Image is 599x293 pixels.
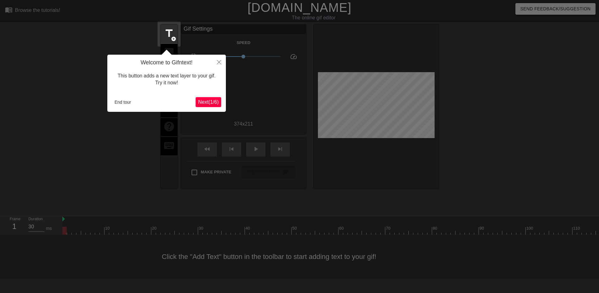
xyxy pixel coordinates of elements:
h4: Welcome to Gifntext! [112,59,221,66]
span: Next ( 1 / 6 ) [198,99,219,105]
button: Close [212,55,226,69]
div: This button adds a new text layer to your gif. Try it now! [112,66,221,93]
button: End tour [112,97,134,107]
button: Next [196,97,221,107]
